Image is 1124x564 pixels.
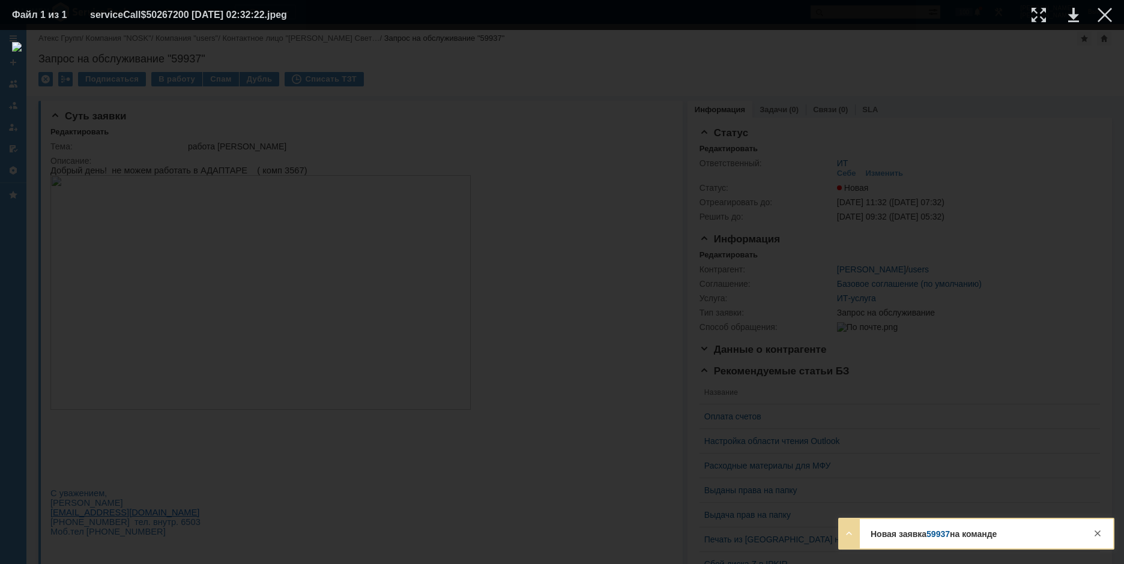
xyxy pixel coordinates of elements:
[871,529,997,539] strong: Новая заявка на команде
[12,42,1112,552] img: download
[90,8,317,22] div: serviceCall$50267200 [DATE] 02:32:22.jpeg
[842,526,856,541] div: Развернуть
[1090,526,1105,541] div: Закрыть
[1032,8,1046,22] div: Увеличить масштаб
[1098,8,1112,22] div: Закрыть окно (Esc)
[926,529,950,539] a: 59937
[12,10,72,20] div: Файл 1 из 1
[1068,8,1079,22] div: Скачать файл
